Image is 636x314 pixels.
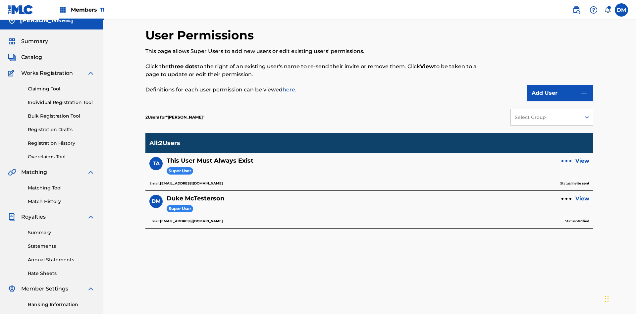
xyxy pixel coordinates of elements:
p: Email: [149,181,223,186]
div: User Menu [615,3,628,17]
a: Public Search [570,3,583,17]
b: Verified [576,219,589,223]
h5: Duke McTesterson [167,195,224,202]
a: SummarySummary [8,37,48,45]
img: Works Registration [8,69,17,77]
div: Notifications [604,7,611,13]
span: Super User [167,167,193,175]
span: TA [153,160,160,168]
div: Drag [605,289,609,309]
img: search [572,6,580,14]
a: here. [283,86,296,93]
span: Super User [167,205,193,213]
b: [EMAIL_ADDRESS][DOMAIN_NAME] [160,219,223,223]
img: Summary [8,37,16,45]
span: 11 [100,7,104,13]
span: RONALD MCTESTERSON [166,115,204,120]
a: CatalogCatalog [8,53,42,61]
img: expand [87,69,95,77]
p: Status: [565,218,589,224]
p: Status: [560,181,589,186]
a: Summary [28,229,95,236]
span: Matching [21,168,47,176]
b: Invite sent [571,181,589,185]
p: Definitions for each user permission can be viewed [145,86,490,94]
span: Summary [21,37,48,45]
a: Statements [28,243,95,250]
span: Royalties [21,213,46,221]
img: Matching [8,168,16,176]
span: Members [71,6,104,14]
img: MLC Logo [8,5,33,15]
a: Rate Sheets [28,270,95,277]
span: 2 Users for [145,115,166,120]
span: Catalog [21,53,42,61]
img: Top Rightsholders [59,6,67,14]
h5: RONALD MCTESTERSON [20,17,73,24]
h2: User Permissions [145,28,257,43]
img: Catalog [8,53,16,61]
b: [EMAIL_ADDRESS][DOMAIN_NAME] [160,181,223,185]
strong: three dots [169,63,197,70]
img: expand [87,168,95,176]
p: Email: [149,218,223,224]
img: expand [87,213,95,221]
img: Member Settings [8,285,16,293]
span: Member Settings [21,285,68,293]
a: View [575,195,589,203]
a: Matching Tool [28,184,95,191]
img: Accounts [8,17,16,25]
a: Claiming Tool [28,85,95,92]
button: Add User [527,85,593,101]
div: Help [587,3,600,17]
a: Annual Statements [28,256,95,263]
a: Individual Registration Tool [28,99,95,106]
a: Registration Drafts [28,126,95,133]
img: 9d2ae6d4665cec9f34b9.svg [580,89,588,97]
span: DM [151,197,161,205]
strong: View [420,63,434,70]
img: help [590,6,598,14]
a: Registration History [28,140,95,147]
p: Click the to the right of an existing user's name to re-send their invite or remove them. Click t... [145,63,490,78]
a: Match History [28,198,95,205]
h5: This User Must Always Exist [167,157,253,165]
span: Works Registration [21,69,73,77]
a: View [575,157,589,165]
div: Select Group [515,114,576,121]
p: This page allows Super Users to add new users or edit existing users' permissions. [145,47,490,55]
a: Banking Information [28,301,95,308]
iframe: Chat Widget [603,282,636,314]
a: Overclaims Tool [28,153,95,160]
img: Royalties [8,213,16,221]
p: All : 2 Users [149,139,180,147]
a: Bulk Registration Tool [28,113,95,120]
img: expand [87,285,95,293]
